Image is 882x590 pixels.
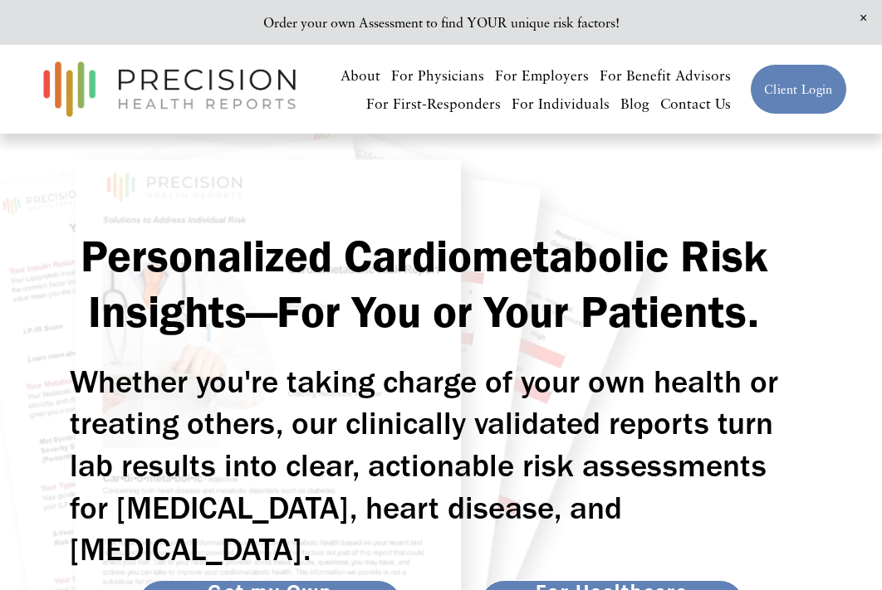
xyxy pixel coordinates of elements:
[600,61,731,90] a: For Benefit Advisors
[583,378,882,590] iframe: Chat Widget
[495,61,589,90] a: For Employers
[35,54,304,124] img: Precision Health Reports
[660,89,731,118] a: Contact Us
[81,228,779,339] strong: Personalized Cardiometabolic Risk Insights—For You or Your Patients.
[341,61,380,90] a: About
[70,361,813,571] h2: Whether you're taking charge of your own health or treating others, our clinically validated repo...
[391,61,484,90] a: For Physicians
[512,89,610,118] a: For Individuals
[620,89,649,118] a: Blog
[750,64,847,115] a: Client Login
[366,89,501,118] a: For First-Responders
